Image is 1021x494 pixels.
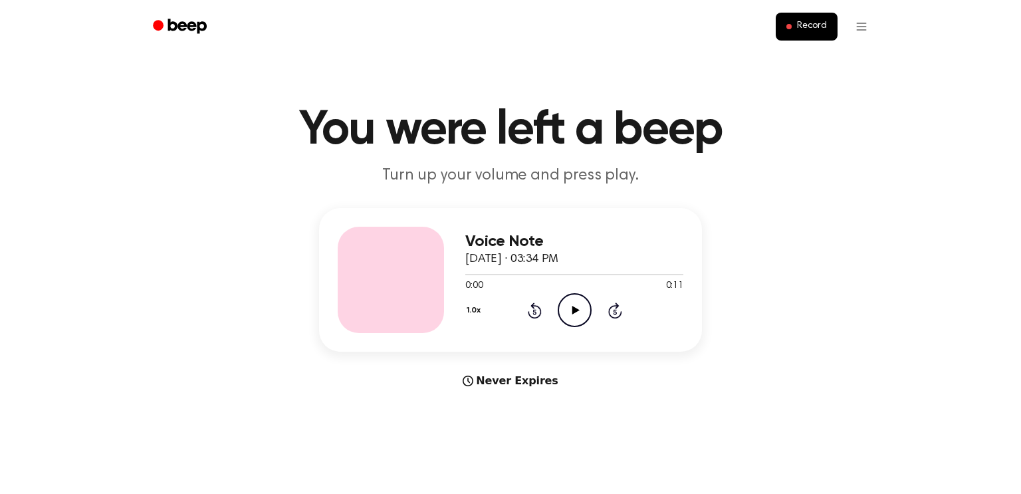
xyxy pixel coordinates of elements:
a: Beep [144,14,219,40]
span: Record [797,21,827,33]
button: Record [776,13,838,41]
button: Open menu [846,11,877,43]
h1: You were left a beep [170,106,851,154]
span: [DATE] · 03:34 PM [465,253,558,265]
p: Turn up your volume and press play. [255,165,766,187]
div: Never Expires [319,373,702,389]
span: 0:00 [465,279,483,293]
h3: Voice Note [465,233,683,251]
button: 1.0x [465,299,485,322]
span: 0:11 [666,279,683,293]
